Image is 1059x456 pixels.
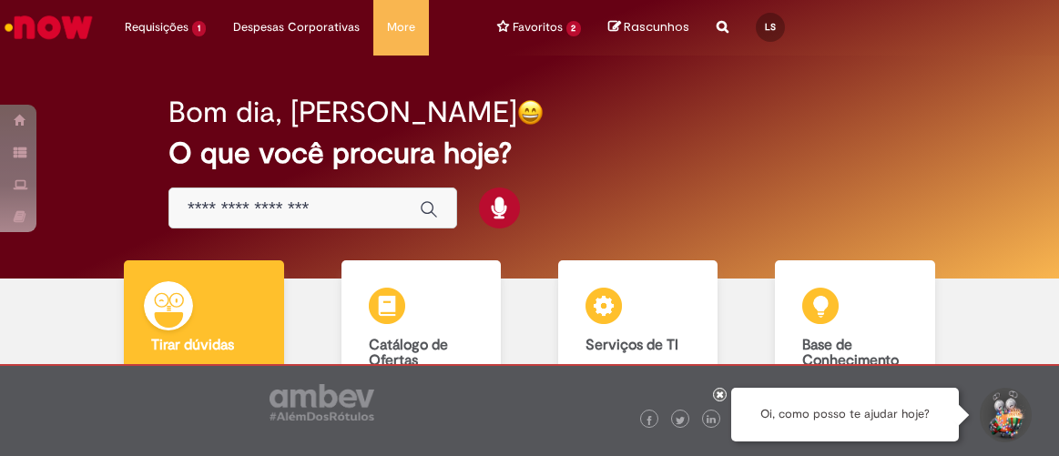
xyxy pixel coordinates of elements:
img: happy-face.png [517,99,544,126]
button: Iniciar Conversa de Suporte [977,388,1032,442]
img: ServiceNow [2,9,96,46]
a: Base de Conhecimento Consulte e aprenda [747,260,963,436]
span: Despesas Corporativas [233,18,360,36]
img: logo_footer_twitter.png [676,416,685,425]
b: Serviços de TI [586,336,678,354]
span: Rascunhos [624,18,689,35]
b: Catálogo de Ofertas [369,336,448,370]
a: Serviços de TI Encontre ajuda [530,260,747,436]
p: Encontre ajuda [586,362,690,380]
span: Favoritos [513,18,563,36]
span: LS [765,21,776,33]
img: logo_footer_ambev_rotulo_gray.png [270,384,374,421]
a: Catálogo de Ofertas Abra uma solicitação [312,260,529,436]
span: More [387,18,415,36]
div: Oi, como posso te ajudar hoje? [731,388,959,441]
p: Tirar dúvidas com Lupi Assist e Gen Ai [151,362,256,417]
a: No momento, sua lista de rascunhos tem 0 Itens [608,18,689,35]
span: 1 [192,21,206,36]
b: Tirar dúvidas [151,336,234,354]
span: 2 [566,21,582,36]
a: Tirar dúvidas Tirar dúvidas com Lupi Assist e Gen Ai [96,260,312,436]
img: logo_footer_linkedin.png [707,415,716,426]
b: Base de Conhecimento [802,336,899,370]
img: logo_footer_facebook.png [645,416,654,425]
h2: O que você procura hoje? [168,137,891,169]
span: Requisições [125,18,188,36]
h2: Bom dia, [PERSON_NAME] [168,96,517,128]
